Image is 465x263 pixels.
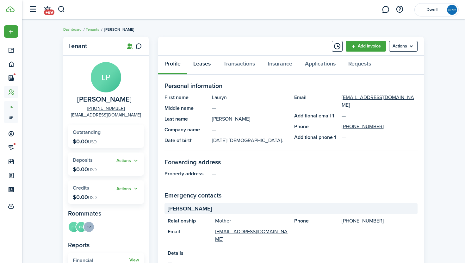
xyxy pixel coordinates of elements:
[68,221,79,234] a: ER
[164,191,418,200] panel-main-section-title: Emergency contacts
[164,115,209,123] panel-main-title: Last name
[41,2,53,18] a: Notifications
[294,112,338,120] panel-main-title: Additional email 1
[419,8,444,12] span: Dwell
[73,138,97,145] p: $0.00
[71,112,141,118] a: [EMAIL_ADDRESS][DOMAIN_NAME]
[4,101,18,112] a: tn
[116,185,139,192] button: Actions
[87,105,125,112] a: [PHONE_NUMBER]
[294,134,338,141] panel-main-title: Additional phone 1
[342,217,384,225] a: [PHONE_NUMBER]
[73,128,101,136] span: Outstanding
[104,27,134,32] span: [PERSON_NAME]
[116,185,139,192] button: Open menu
[168,204,212,213] span: [PERSON_NAME]
[88,166,97,173] span: USD
[164,157,418,167] panel-main-section-title: Forwarding address
[212,104,288,112] panel-main-description: —
[164,104,209,112] panel-main-title: Middle name
[164,94,209,101] panel-main-title: First name
[215,228,288,243] a: [EMAIL_ADDRESS][DOMAIN_NAME]
[79,221,87,234] a: ER
[86,27,99,32] a: Tenants
[4,112,18,123] a: sp
[212,94,288,101] panel-main-description: Lauryn
[447,5,457,15] img: Dwell
[342,94,418,109] a: [EMAIL_ADDRESS][DOMAIN_NAME]
[168,249,414,257] panel-main-title: Details
[389,41,418,52] menu-btn: Actions
[4,25,18,38] button: Open menu
[294,123,338,130] panel-main-title: Phone
[88,194,97,201] span: USD
[44,9,54,15] span: +99
[342,123,384,130] a: [PHONE_NUMBER]
[299,56,342,75] a: Applications
[164,170,209,178] panel-main-title: Property address
[164,81,418,91] panel-main-section-title: Personal information
[63,27,82,32] a: Dashboard
[68,209,144,218] panel-main-subtitle: Roommates
[217,56,261,75] a: Transactions
[168,217,212,225] panel-main-title: Relationship
[73,166,97,172] p: $0.00
[73,194,97,200] p: $0.00
[164,137,209,144] panel-main-title: Date of birth
[380,2,392,18] a: Messaging
[76,222,86,232] avatar-text: ER
[394,4,405,15] button: Open resource center
[83,221,95,233] menu-trigger: +2
[212,170,418,178] panel-main-description: —
[6,6,15,12] img: TenantCloud
[212,126,288,134] panel-main-description: —
[294,217,338,225] panel-main-title: Phone
[294,94,338,109] panel-main-title: Email
[68,42,119,50] panel-main-title: Tenant
[68,240,144,250] panel-main-subtitle: Reports
[261,56,299,75] a: Insurance
[164,126,209,134] panel-main-title: Company name
[58,4,65,15] button: Search
[73,184,89,191] span: Credits
[129,258,139,263] a: View
[215,217,288,225] panel-main-description: Mother
[116,157,139,165] button: Open menu
[389,41,418,52] button: Open menu
[88,139,97,145] span: USD
[77,96,132,103] span: Lauryn Posey
[346,41,386,52] a: Add invoice
[226,137,283,144] span: | [DEMOGRAPHIC_DATA].
[116,157,139,165] button: Actions
[342,56,377,75] a: Requests
[27,3,39,16] button: Open sidebar
[168,228,212,243] panel-main-title: Email
[73,156,93,164] span: Deposits
[91,62,121,92] avatar-text: LP
[332,41,343,52] button: Timeline
[212,115,288,123] panel-main-description: [PERSON_NAME]
[212,137,288,144] panel-main-description: [DATE]
[69,222,79,232] avatar-text: ER
[187,56,217,75] a: Leases
[87,221,95,233] button: Open menu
